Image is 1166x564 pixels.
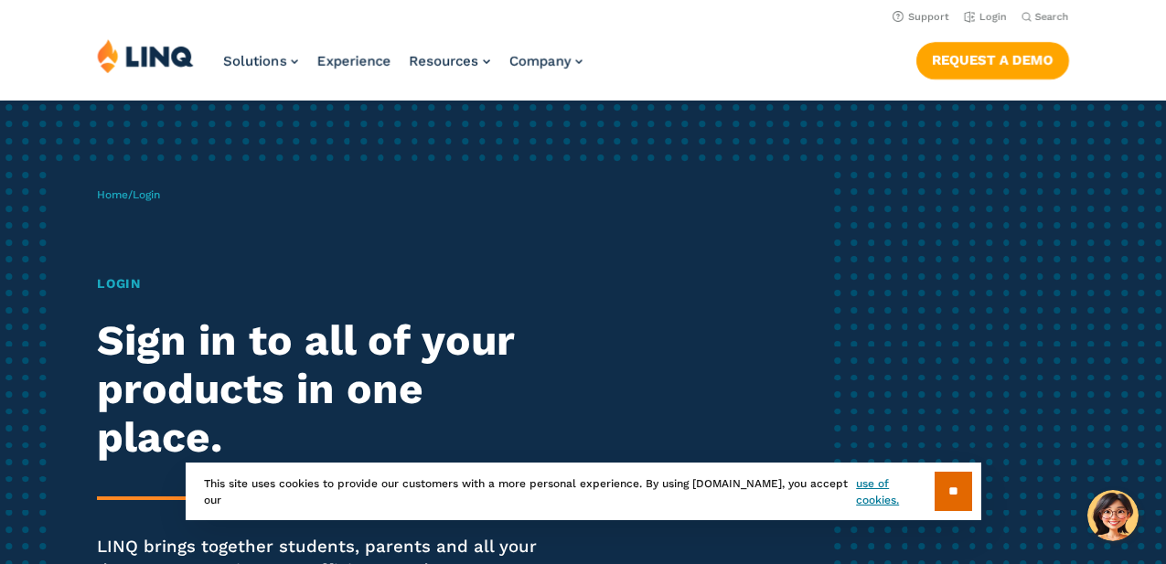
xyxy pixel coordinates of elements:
[97,188,160,201] span: /
[893,11,949,23] a: Support
[1022,10,1069,24] button: Open Search Bar
[916,42,1069,79] a: Request a Demo
[409,53,490,69] a: Resources
[1087,490,1139,541] button: Hello, have a question? Let’s chat.
[133,188,160,201] span: Login
[186,463,981,520] div: This site uses cookies to provide our customers with a more personal experience. By using [DOMAIN...
[964,11,1007,23] a: Login
[508,53,571,69] span: Company
[97,38,194,73] img: LINQ | K‑12 Software
[856,475,934,508] a: use of cookies.
[409,53,478,69] span: Resources
[316,53,390,69] a: Experience
[97,316,546,462] h2: Sign in to all of your products in one place.
[97,274,546,293] h1: Login
[508,53,583,69] a: Company
[916,38,1069,79] nav: Button Navigation
[223,53,286,69] span: Solutions
[223,53,298,69] a: Solutions
[223,38,583,99] nav: Primary Navigation
[1035,11,1069,23] span: Search
[97,188,128,201] a: Home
